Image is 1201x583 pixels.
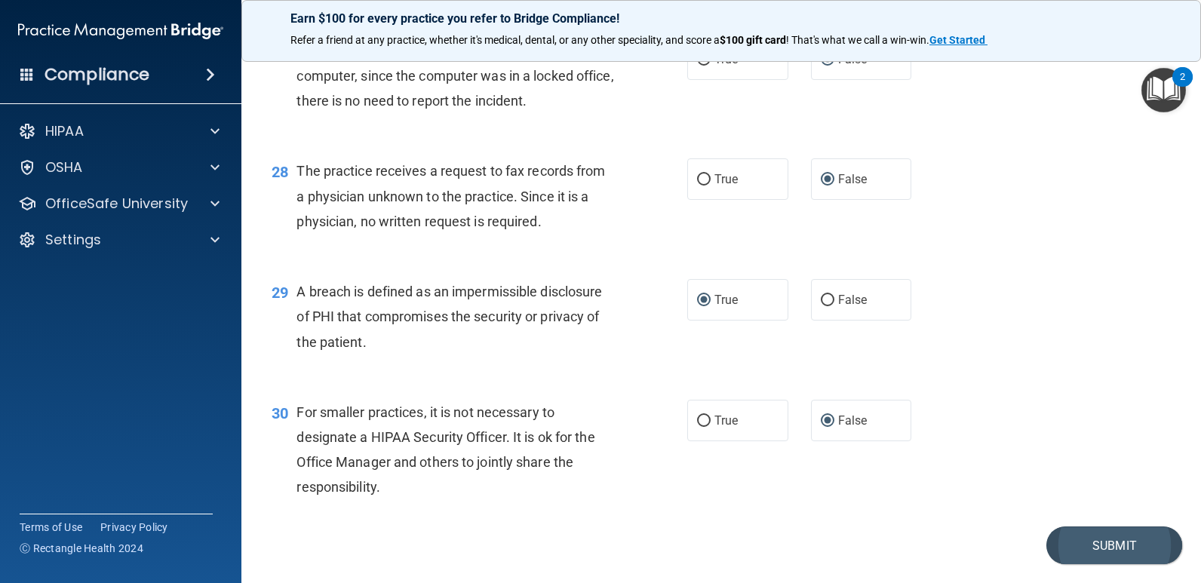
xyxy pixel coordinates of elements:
[1180,77,1185,97] div: 2
[18,16,223,46] img: PMB logo
[18,158,220,176] a: OSHA
[821,295,834,306] input: False
[838,172,868,186] span: False
[1141,68,1186,112] button: Open Resource Center, 2 new notifications
[929,34,988,46] a: Get Started
[45,158,83,176] p: OSHA
[18,122,220,140] a: HIPAA
[45,231,101,249] p: Settings
[45,64,149,85] h4: Compliance
[20,541,143,556] span: Ⓒ Rectangle Health 2024
[714,293,738,307] span: True
[838,293,868,307] span: False
[296,43,613,109] span: If a person breaks into the office and steals a computer, since the computer was in a locked offi...
[714,413,738,428] span: True
[296,284,602,349] span: A breach is defined as an impermissible disclosure of PHI that compromises the security or privac...
[296,404,594,496] span: For smaller practices, it is not necessary to designate a HIPAA Security Officer. It is ok for th...
[290,11,1152,26] p: Earn $100 for every practice you refer to Bridge Compliance!
[18,231,220,249] a: Settings
[100,520,168,535] a: Privacy Policy
[272,404,288,422] span: 30
[697,174,711,186] input: True
[45,195,188,213] p: OfficeSafe University
[714,52,738,66] span: True
[929,34,985,46] strong: Get Started
[697,416,711,427] input: True
[18,195,220,213] a: OfficeSafe University
[697,295,711,306] input: True
[786,34,929,46] span: ! That's what we call a win-win.
[821,416,834,427] input: False
[838,52,868,66] span: False
[714,172,738,186] span: True
[838,413,868,428] span: False
[290,34,720,46] span: Refer a friend at any practice, whether it's medical, dental, or any other speciality, and score a
[272,284,288,302] span: 29
[45,122,84,140] p: HIPAA
[272,163,288,181] span: 28
[296,163,605,229] span: The practice receives a request to fax records from a physician unknown to the practice. Since it...
[821,174,834,186] input: False
[720,34,786,46] strong: $100 gift card
[20,520,82,535] a: Terms of Use
[1046,526,1182,565] button: Submit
